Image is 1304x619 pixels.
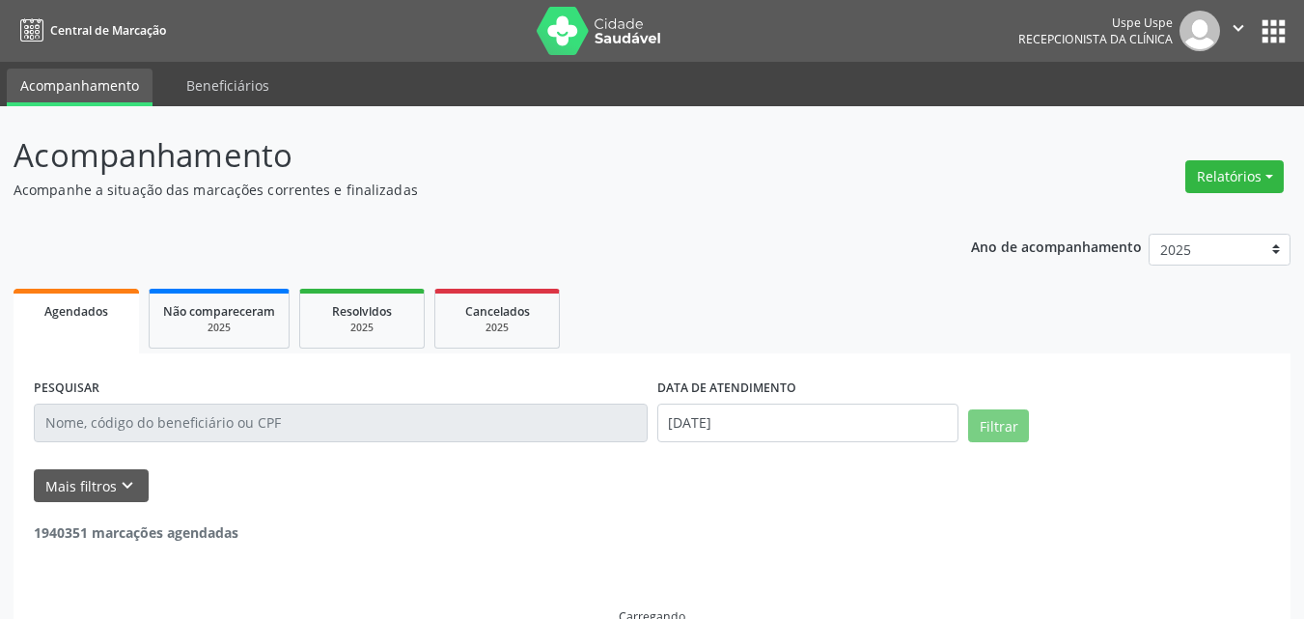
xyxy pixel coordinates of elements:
[971,234,1142,258] p: Ano de acompanhamento
[1185,160,1284,193] button: Relatórios
[314,321,410,335] div: 2025
[34,374,99,404] label: PESQUISAR
[34,469,149,503] button: Mais filtroskeyboard_arrow_down
[50,22,166,39] span: Central de Marcação
[44,303,108,320] span: Agendados
[1220,11,1257,51] button: 
[1018,31,1173,47] span: Recepcionista da clínica
[332,303,392,320] span: Resolvidos
[1179,11,1220,51] img: img
[14,131,907,180] p: Acompanhamento
[173,69,283,102] a: Beneficiários
[1018,14,1173,31] div: Uspe Uspe
[7,69,153,106] a: Acompanhamento
[657,404,959,442] input: Selecione um intervalo
[14,180,907,200] p: Acompanhe a situação das marcações correntes e finalizadas
[1257,14,1290,48] button: apps
[163,321,275,335] div: 2025
[657,374,796,404] label: DATA DE ATENDIMENTO
[968,409,1029,442] button: Filtrar
[465,303,530,320] span: Cancelados
[34,523,238,542] strong: 1940351 marcações agendadas
[1228,17,1249,39] i: 
[117,475,138,496] i: keyboard_arrow_down
[163,303,275,320] span: Não compareceram
[14,14,166,46] a: Central de Marcação
[34,404,648,442] input: Nome, código do beneficiário ou CPF
[449,321,545,335] div: 2025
